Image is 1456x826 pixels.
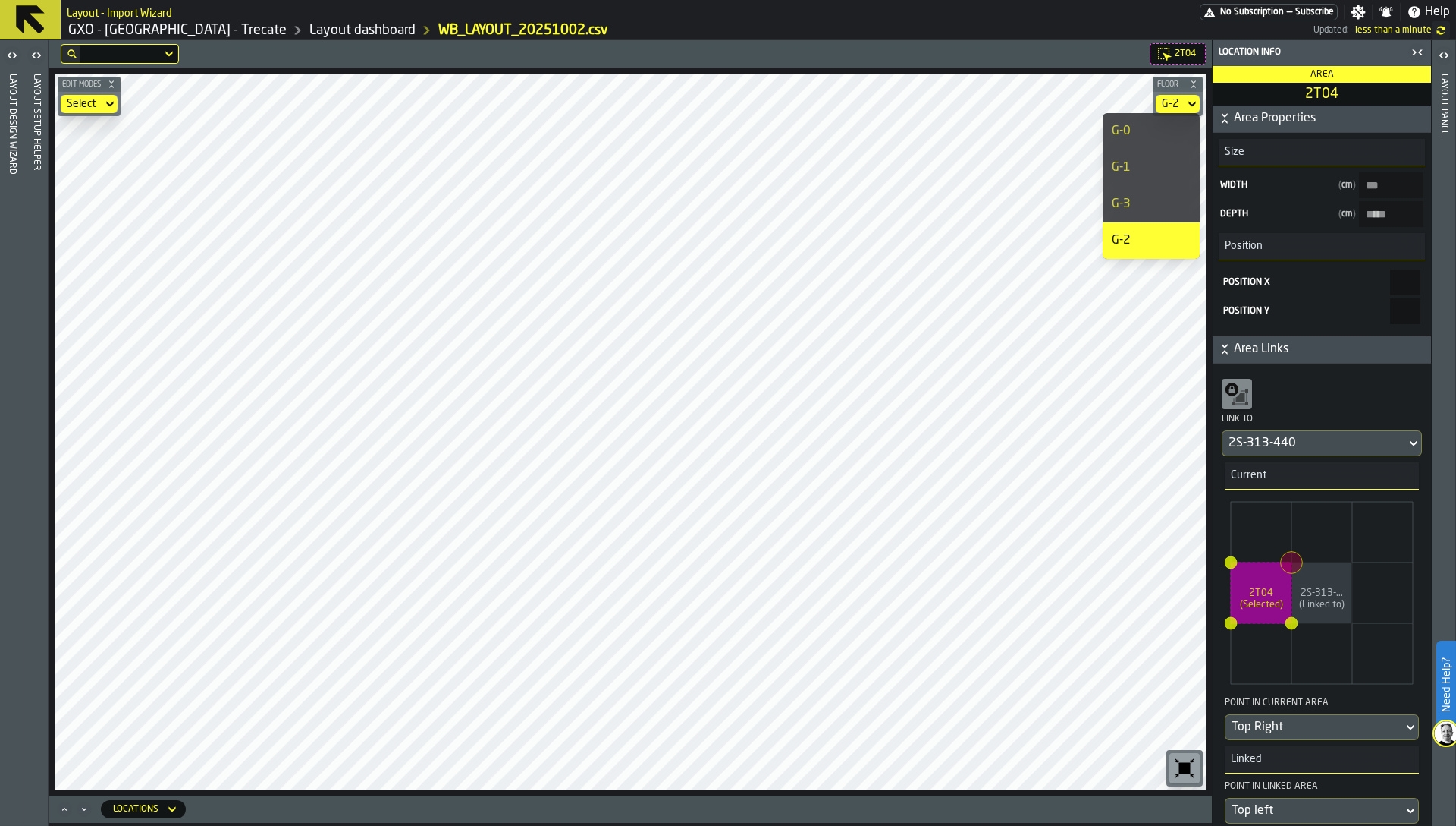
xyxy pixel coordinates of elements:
[1234,109,1428,128] span: Area Properties
[1438,642,1454,727] label: Need Help?
[1216,86,1428,102] span: 2T04
[1222,270,1422,295] label: react-aria6678890777-:rll:
[1310,70,1334,79] span: Area
[1359,172,1423,198] input: input-value-Width input-value-Width
[1355,25,1432,36] span: 03/10/2025, 09:51:21
[1338,180,1356,191] span: cm
[55,802,74,817] button: Maximize
[67,5,172,20] h2: Sub Title
[1228,434,1400,452] div: DropdownMenuValue-2S-313-440
[1338,210,1341,219] span: (
[67,21,690,39] nav: Breadcrumb
[1359,201,1423,227] input: input-value-Depth input-value-Depth
[1401,3,1456,21] label: button-toggle-Help
[1103,150,1200,186] li: dropdown-item
[1112,159,1191,177] div: G-1
[1240,600,1283,610] tspan: (Selected)
[1345,5,1372,20] label: button-toggle-Settings
[1222,376,1422,456] div: Link toDropdownMenuValue-2S-313-440
[1373,5,1400,20] label: button-toggle-Notifications
[1166,750,1203,787] div: button-toolbar-undefined
[1433,43,1454,71] label: button-toggle-Open
[1219,201,1425,227] label: input-value-Depth
[1439,71,1449,822] div: Layout panel
[7,71,17,822] div: Layout Design Wizard
[1390,270,1420,295] input: react-aria6678890777-:rll: react-aria6678890777-:rll:
[1213,40,1431,66] header: Location Info
[1313,25,1349,36] span: Updated:
[101,800,186,818] div: DropdownMenuValue-locations
[31,71,42,822] div: Layout Setup Helper
[1225,753,1262,765] span: Linked
[1232,802,1397,820] div: DropdownMenuValue-topLeft
[1232,718,1397,736] div: DropdownMenuValue-topRight
[1219,233,1425,260] h3: title-section-Position
[1353,181,1356,190] span: )
[1432,21,1450,39] label: button-toggle-undefined
[1220,7,1284,17] span: No Subscription
[1299,600,1345,610] tspan: (Linked to)
[1219,146,1244,158] span: Size
[1222,298,1422,324] label: react-aria6678890777-:rln:
[1220,209,1332,219] span: Depth
[1220,180,1332,191] span: Width
[1223,307,1269,316] span: Position Y
[1301,588,1343,597] tspan: 2S-313-...
[1225,696,1419,740] div: Point in current areaDropdownMenuValue-topRight
[1219,240,1263,252] span: Position
[1225,780,1419,824] div: Point in linked areaDropdownMenuValue-topLeft
[1225,469,1266,481] span: Current
[1103,113,1200,150] li: dropdown-item
[1112,195,1191,213] div: G-3
[58,77,121,92] button: button-
[1225,696,1419,714] div: Point in current area
[75,802,93,817] button: Minimize
[1156,95,1200,113] div: DropdownMenuValue-floor-f0a3254be5
[26,43,47,71] label: button-toggle-Open
[1287,7,1292,17] span: —
[1225,746,1419,774] h3: title-section-Linked
[1407,43,1428,61] label: button-toggle-Close me
[1175,49,1196,59] span: 2T04
[1172,756,1197,780] svg: Reset zoom and position
[1234,340,1428,358] span: Area Links
[1338,209,1356,219] span: cm
[1200,4,1338,20] a: link-to-/wh/i/7274009e-5361-4e21-8e36-7045ee840609/pricing/
[438,22,608,39] a: link-to-/wh/i/7274009e-5361-4e21-8e36-7045ee840609/import/layout/a440ea03-0157-4686-90f1-068cc1ad...
[1112,122,1191,140] div: G-0
[67,49,77,58] div: hide filter
[1432,40,1455,826] header: Layout panel
[1295,7,1334,17] span: Subscribe
[68,22,287,39] a: link-to-/wh/i/7274009e-5361-4e21-8e36-7045ee840609
[67,98,96,110] div: DropdownMenuValue-none
[1223,278,1270,287] span: Position X
[24,40,48,826] header: Layout Setup Helper
[1103,222,1200,259] li: dropdown-item
[1338,181,1341,190] span: (
[1219,172,1425,198] label: input-value-Width
[59,80,104,89] span: Edit Modes
[1353,210,1356,219] span: )
[1153,77,1203,92] button: button-
[1390,298,1420,324] input: react-aria6678890777-:rln: react-aria6678890777-:rln:
[1213,336,1431,364] button: button-
[1213,106,1431,133] button: button-
[1219,139,1425,166] h3: title-section-Size
[1225,462,1419,490] h3: title-section-Current
[1249,588,1273,597] tspan: 2T04
[1222,412,1422,430] div: Link to
[2,43,23,71] label: button-toggle-Open
[61,95,118,113] div: DropdownMenuValue-none
[1200,4,1338,20] div: Menu Subscription
[113,804,158,815] div: DropdownMenuValue-locations
[1216,47,1407,58] div: Location Info
[1154,80,1186,89] span: Floor
[1112,232,1191,250] div: G-2
[1103,186,1200,222] li: dropdown-item
[1225,780,1419,798] div: Point in linked area
[1103,113,1200,259] ul: dropdown-menu
[1162,98,1178,110] div: DropdownMenuValue-floor-f0a3254be5
[309,22,416,39] a: link-to-/wh/i/7274009e-5361-4e21-8e36-7045ee840609/designer
[1425,3,1450,21] span: Help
